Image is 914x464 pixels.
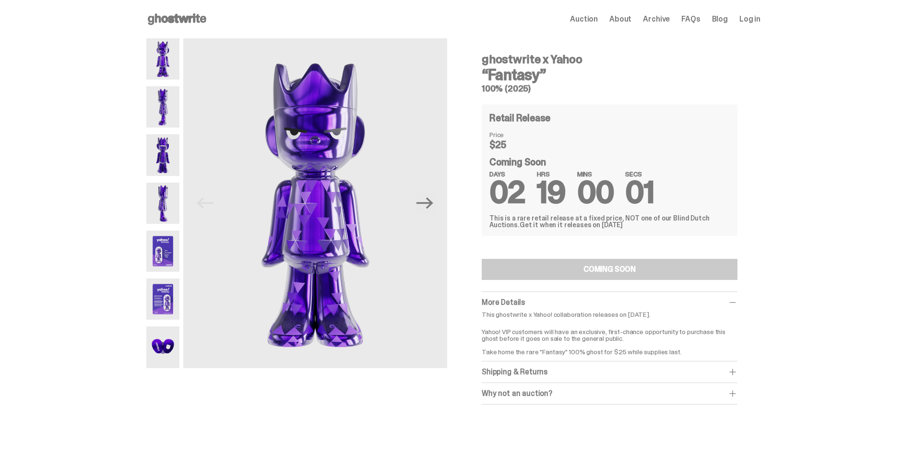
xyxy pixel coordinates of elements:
[489,171,525,177] span: DAYS
[482,297,525,307] span: More Details
[183,38,447,368] img: Yahoo-HG---1.png
[482,367,737,377] div: Shipping & Returns
[146,134,179,175] img: Yahoo-HG---3.png
[583,266,636,273] div: COMING SOON
[146,231,179,272] img: Yahoo-HG---5.png
[712,15,728,23] a: Blog
[146,38,179,80] img: Yahoo-HG---1.png
[537,171,566,177] span: HRS
[415,193,436,214] button: Next
[577,171,614,177] span: MINS
[482,259,737,280] button: COMING SOON
[520,220,623,229] span: Get it when it releases on [DATE]
[482,54,737,65] h4: ghostwrite x Yahoo
[489,215,730,228] div: This is a rare retail release at a fixed price, NOT one of our Blind Dutch Auctions.
[482,311,737,318] p: This ghostwrite x Yahoo! collaboration releases on [DATE].
[489,131,537,138] dt: Price
[146,86,179,128] img: Yahoo-HG---2.png
[146,183,179,224] img: Yahoo-HG---4.png
[482,389,737,398] div: Why not an auction?
[489,173,525,212] span: 02
[625,173,654,212] span: 01
[146,326,179,368] img: Yahoo-HG---7.png
[570,15,598,23] a: Auction
[489,157,730,203] div: Coming Soon
[482,84,737,93] h5: 100% (2025)
[681,15,700,23] a: FAQs
[609,15,631,23] a: About
[643,15,670,23] a: Archive
[146,278,179,320] img: Yahoo-HG---6.png
[739,15,760,23] a: Log in
[489,140,537,150] dd: $25
[489,113,550,123] h4: Retail Release
[625,171,654,177] span: SECS
[537,173,566,212] span: 19
[482,322,737,355] p: Yahoo! VIP customers will have an exclusive, first-chance opportunity to purchase this ghost befo...
[577,173,614,212] span: 00
[482,67,737,82] h3: “Fantasy”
